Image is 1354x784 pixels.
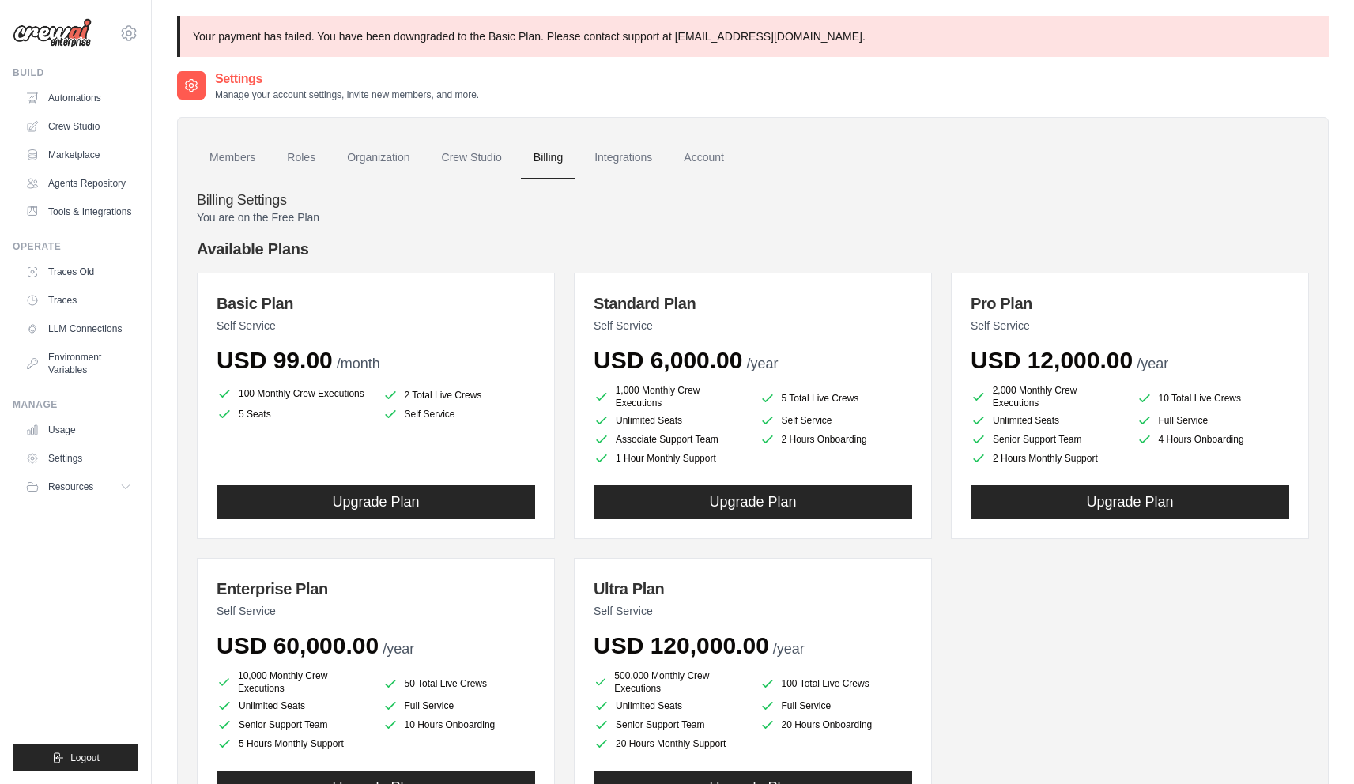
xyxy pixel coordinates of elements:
[337,356,380,371] span: /month
[217,485,535,519] button: Upgrade Plan
[217,384,370,403] li: 100 Monthly Crew Executions
[217,698,370,714] li: Unlimited Seats
[274,137,328,179] a: Roles
[19,114,138,139] a: Crew Studio
[177,16,1329,57] p: Your payment has failed. You have been downgraded to the Basic Plan. Please contact support at [E...
[383,387,536,403] li: 2 Total Live Crews
[594,578,912,600] h3: Ultra Plan
[48,481,93,493] span: Resources
[594,413,747,428] li: Unlimited Seats
[197,209,1309,225] p: You are on the Free Plan
[594,603,912,619] p: Self Service
[19,474,138,499] button: Resources
[594,292,912,315] h3: Standard Plan
[383,698,536,714] li: Full Service
[773,641,805,657] span: /year
[760,413,913,428] li: Self Service
[1137,387,1290,409] li: 10 Total Live Crews
[594,318,912,334] p: Self Service
[521,137,575,179] a: Billing
[383,641,414,657] span: /year
[19,85,138,111] a: Automations
[760,698,913,714] li: Full Service
[215,70,479,89] h2: Settings
[760,717,913,733] li: 20 Hours Onboarding
[594,698,747,714] li: Unlimited Seats
[671,137,737,179] a: Account
[70,752,100,764] span: Logout
[383,717,536,733] li: 10 Hours Onboarding
[217,603,535,619] p: Self Service
[760,673,913,695] li: 100 Total Live Crews
[594,717,747,733] li: Senior Support Team
[594,485,912,519] button: Upgrade Plan
[19,345,138,383] a: Environment Variables
[13,240,138,253] div: Operate
[217,292,535,315] h3: Basic Plan
[215,89,479,101] p: Manage your account settings, invite new members, and more.
[19,142,138,168] a: Marketplace
[746,356,778,371] span: /year
[1137,432,1290,447] li: 4 Hours Onboarding
[971,292,1289,315] h3: Pro Plan
[19,259,138,285] a: Traces Old
[760,387,913,409] li: 5 Total Live Crews
[1137,356,1168,371] span: /year
[19,171,138,196] a: Agents Repository
[19,316,138,341] a: LLM Connections
[197,238,1309,260] h4: Available Plans
[594,450,747,466] li: 1 Hour Monthly Support
[19,417,138,443] a: Usage
[429,137,515,179] a: Crew Studio
[594,432,747,447] li: Associate Support Team
[217,669,370,695] li: 10,000 Monthly Crew Executions
[594,384,747,409] li: 1,000 Monthly Crew Executions
[197,192,1309,209] h4: Billing Settings
[19,199,138,224] a: Tools & Integrations
[217,406,370,422] li: 5 Seats
[971,432,1124,447] li: Senior Support Team
[971,347,1133,373] span: USD 12,000.00
[217,318,535,334] p: Self Service
[19,446,138,471] a: Settings
[217,347,333,373] span: USD 99.00
[594,736,747,752] li: 20 Hours Monthly Support
[594,347,742,373] span: USD 6,000.00
[13,66,138,79] div: Build
[217,632,379,658] span: USD 60,000.00
[971,318,1289,334] p: Self Service
[383,406,536,422] li: Self Service
[217,717,370,733] li: Senior Support Team
[971,384,1124,409] li: 2,000 Monthly Crew Executions
[19,288,138,313] a: Traces
[594,669,747,695] li: 500,000 Monthly Crew Executions
[13,398,138,411] div: Manage
[217,578,535,600] h3: Enterprise Plan
[760,432,913,447] li: 2 Hours Onboarding
[13,744,138,771] button: Logout
[582,137,665,179] a: Integrations
[13,18,92,48] img: Logo
[383,673,536,695] li: 50 Total Live Crews
[971,485,1289,519] button: Upgrade Plan
[217,736,370,752] li: 5 Hours Monthly Support
[334,137,422,179] a: Organization
[594,632,769,658] span: USD 120,000.00
[971,413,1124,428] li: Unlimited Seats
[197,137,268,179] a: Members
[971,450,1124,466] li: 2 Hours Monthly Support
[1137,413,1290,428] li: Full Service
